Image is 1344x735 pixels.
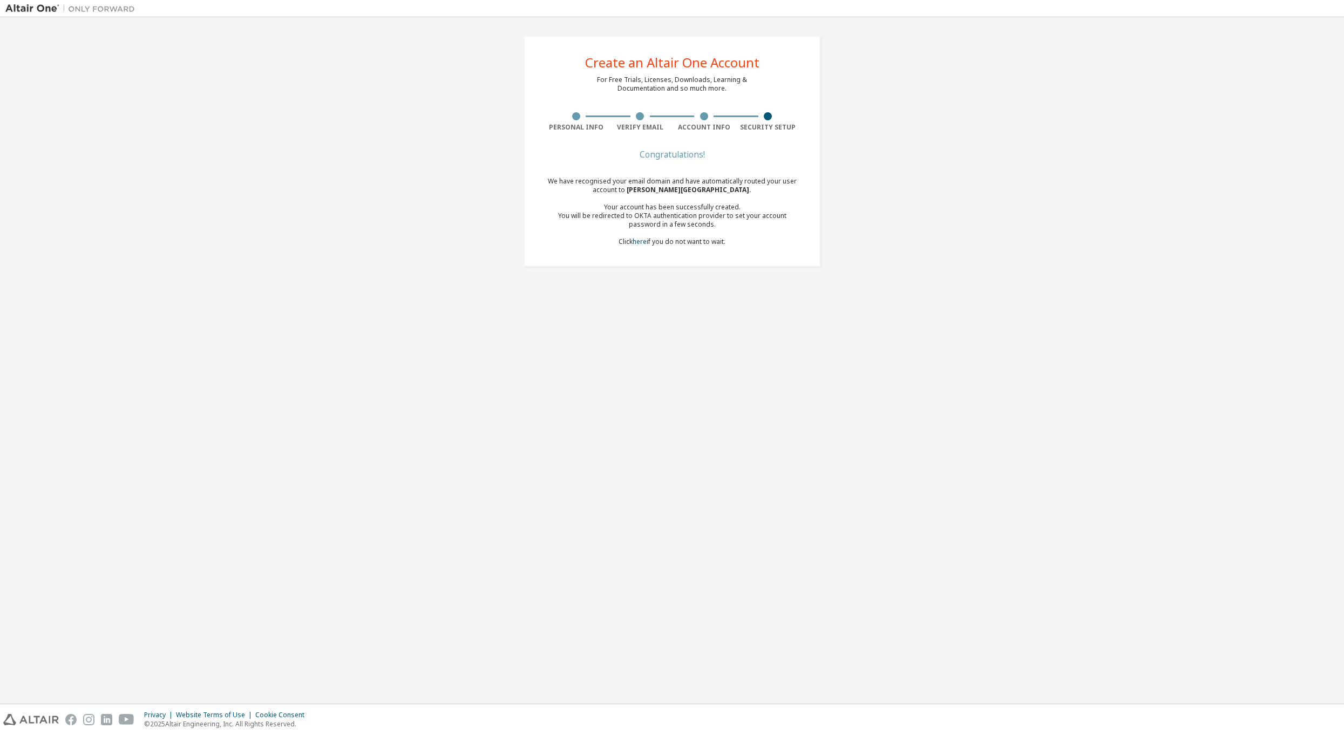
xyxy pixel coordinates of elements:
[101,714,112,725] img: linkedin.svg
[608,123,673,132] div: Verify Email
[119,714,134,725] img: youtube.svg
[144,711,176,719] div: Privacy
[83,714,94,725] img: instagram.svg
[144,719,311,729] p: © 2025 Altair Engineering, Inc. All Rights Reserved.
[65,714,77,725] img: facebook.svg
[544,123,608,132] div: Personal Info
[3,714,59,725] img: altair_logo.svg
[544,177,800,246] div: We have recognised your email domain and have automatically routed your user account to Click if ...
[255,711,311,719] div: Cookie Consent
[585,56,759,69] div: Create an Altair One Account
[544,151,800,158] div: Congratulations!
[736,123,800,132] div: Security Setup
[544,212,800,229] div: You will be redirected to OKTA authentication provider to set your account password in a few seco...
[627,185,751,194] span: [PERSON_NAME][GEOGRAPHIC_DATA] .
[176,711,255,719] div: Website Terms of Use
[633,237,647,246] a: here
[672,123,736,132] div: Account Info
[597,76,747,93] div: For Free Trials, Licenses, Downloads, Learning & Documentation and so much more.
[5,3,140,14] img: Altair One
[544,203,800,212] div: Your account has been successfully created.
